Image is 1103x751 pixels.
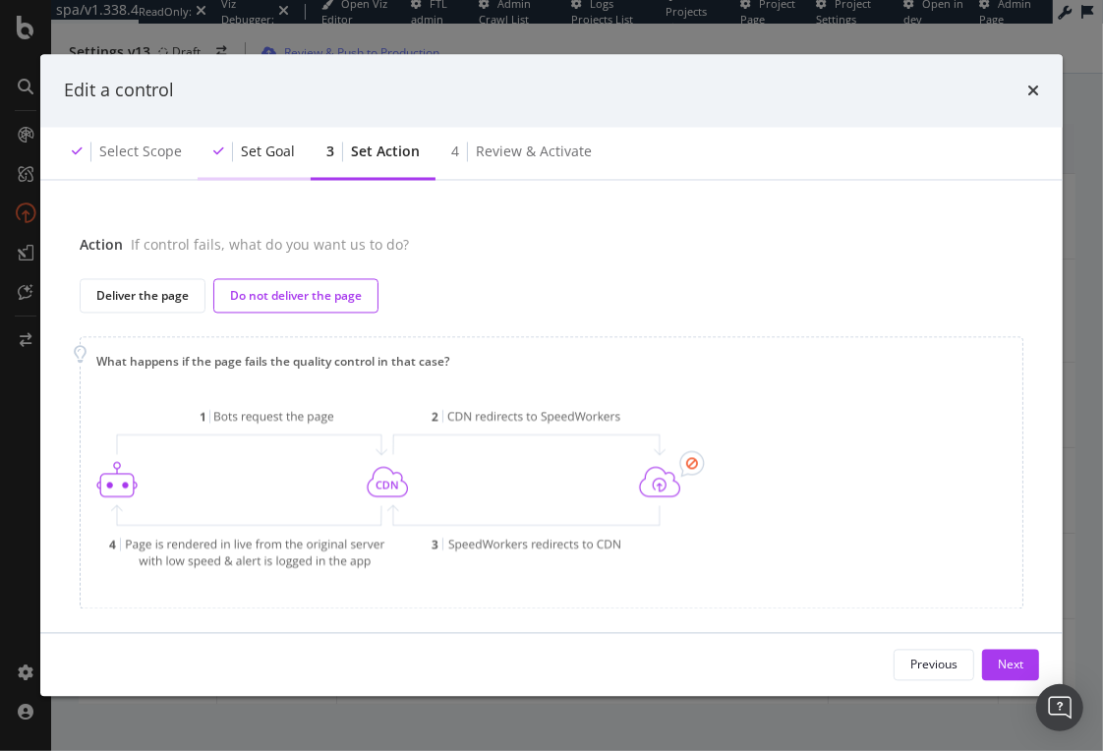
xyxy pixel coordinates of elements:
div: Do not deliver the page [230,287,362,304]
div: Set action [351,142,420,161]
div: Action [80,235,123,254]
div: modal [40,55,1063,697]
button: Previous [894,649,974,680]
div: Deliver the page [96,287,189,304]
div: Open Intercom Messenger [1036,684,1083,731]
div: What happens if the page fails the quality control in that case? [96,353,1007,370]
div: Edit a control [64,79,174,104]
button: Next [982,649,1039,680]
img: CnVQxDiY.png [96,409,705,568]
div: 3 [326,142,334,161]
div: If control fails, what do you want us to do? [131,235,409,254]
div: Next [998,657,1023,673]
div: Review & Activate [476,142,592,161]
div: Previous [910,657,958,673]
div: 4 [451,142,459,161]
div: Select scope [99,142,182,161]
div: times [1027,79,1039,104]
div: Set goal [241,142,295,161]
